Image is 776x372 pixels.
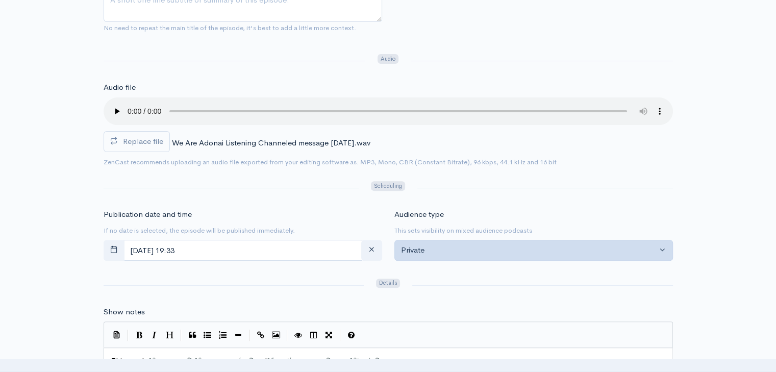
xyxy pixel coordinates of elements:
[377,356,380,365] span: ]
[249,330,250,341] i: |
[147,328,162,343] button: Italic
[104,306,145,318] label: Show notes
[109,327,124,342] button: Insert Show Notes Template
[128,330,129,341] i: |
[201,356,247,365] span: someone else
[132,328,147,343] button: Bold
[251,356,254,365] span: ]
[340,330,341,341] i: |
[321,328,337,343] button: Toggle Fullscreen
[104,226,295,235] small: If no date is selected, the episode will be published immediately.
[181,330,182,341] i: |
[349,356,352,365] span: [
[162,328,178,343] button: Heading
[306,328,321,343] button: Toggle Side by Side
[189,356,192,365] span: ]
[148,356,151,365] span: [
[401,244,657,256] div: Private
[394,209,444,220] label: Audience type
[378,54,398,64] span: Audio
[200,328,215,343] button: Generic List
[104,240,124,261] button: toggle
[344,328,359,343] button: Markdown Guide
[104,82,136,93] label: Audio file
[104,209,192,220] label: Publication date and time
[194,356,197,365] span: [
[231,328,246,343] button: Insert Horizontal Line
[394,226,532,235] small: This sets visibility on mixed audience podcasts
[268,328,284,343] button: Insert Image
[267,356,269,365] span: [
[253,328,268,343] button: Create Link
[371,181,405,191] span: Scheduling
[123,136,163,146] span: Replace file
[361,240,382,261] button: clear
[328,356,331,365] span: ]
[291,328,306,343] button: Toggle Preview
[356,356,373,365] span: topic
[172,138,370,147] span: We Are Adonai Listening Channeled message [DATE].wav
[104,158,557,166] small: ZenCast recommends uploading an audio file exported from your editing software as: MP3, Mono, CBR...
[215,328,231,343] button: Numbered List
[104,23,356,32] small: No need to repeat the main title of the episode, it's best to add a little more context.
[155,356,186,365] span: someone
[376,279,400,288] span: Details
[287,330,288,341] i: |
[111,356,392,365] span: This week, , and cover .....
[273,356,324,365] span: another person
[185,328,200,343] button: Quote
[394,240,673,261] button: Private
